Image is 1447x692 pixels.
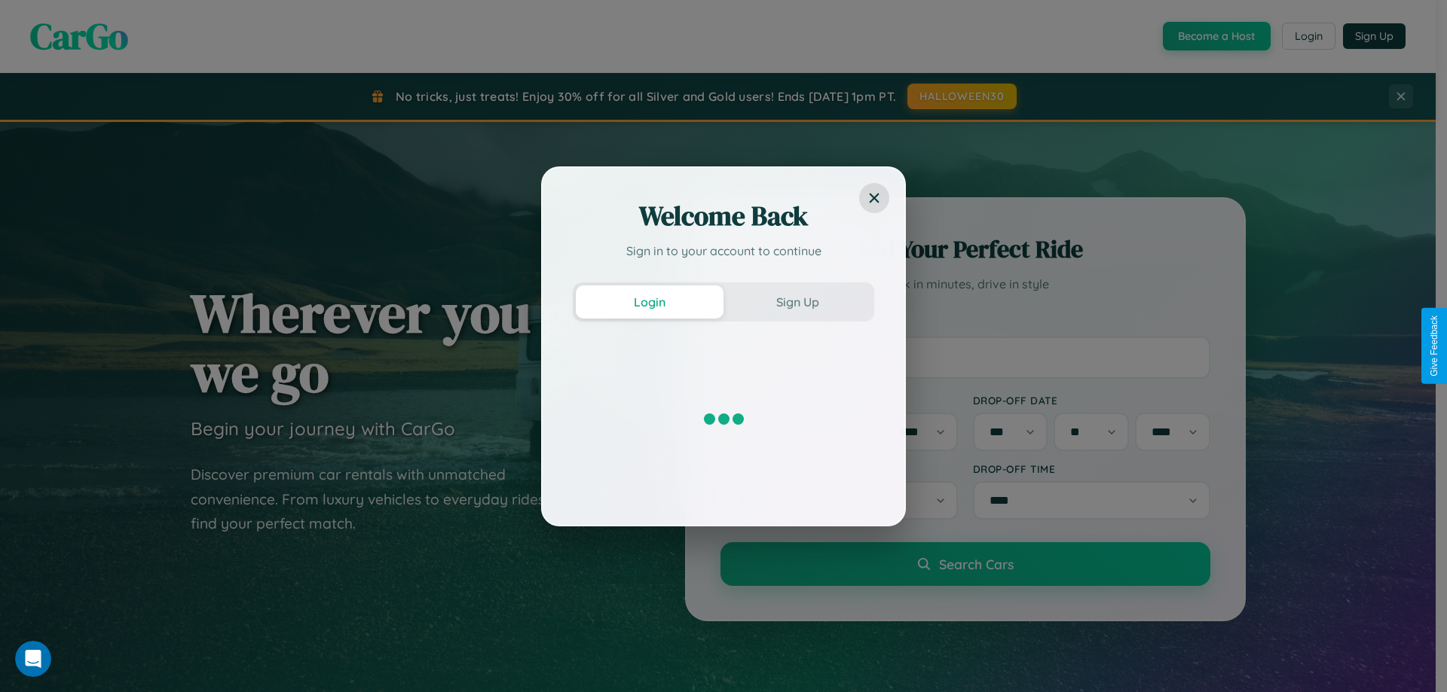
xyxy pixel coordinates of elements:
button: Login [576,285,723,319]
button: Sign Up [723,285,871,319]
h2: Welcome Back [573,198,874,234]
p: Sign in to your account to continue [573,242,874,260]
div: Give Feedback [1429,316,1439,376]
iframe: Intercom live chat [15,641,51,677]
